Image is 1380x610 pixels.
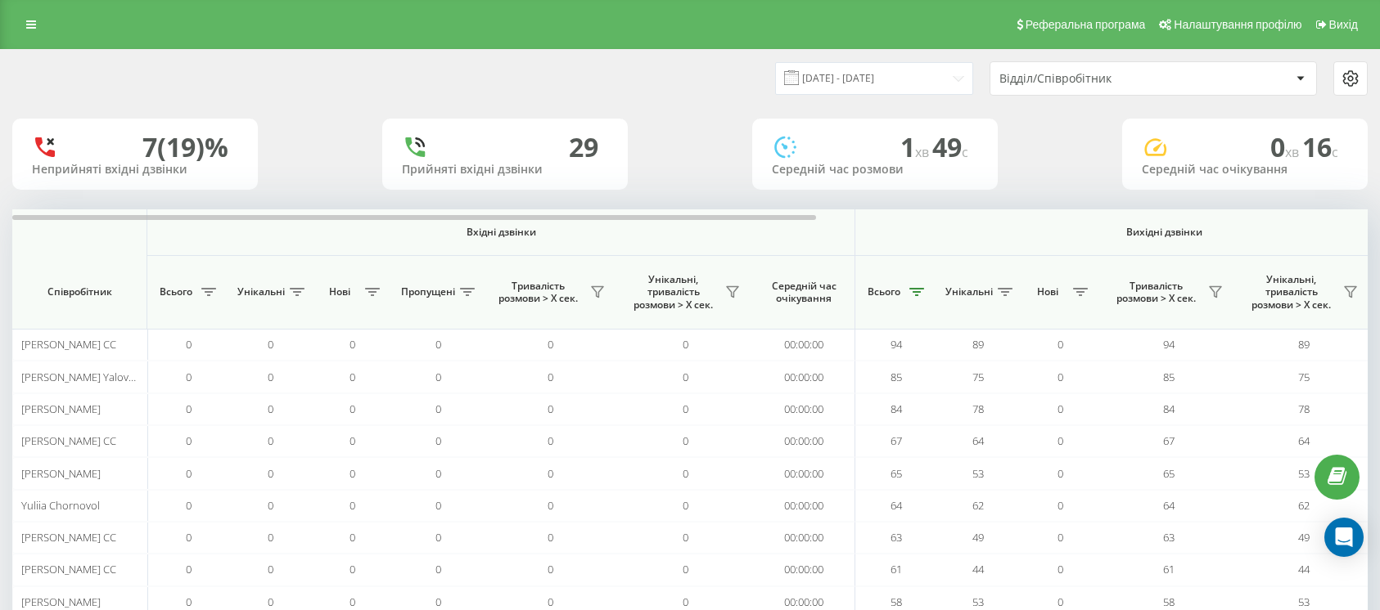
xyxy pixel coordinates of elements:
[21,594,101,609] span: [PERSON_NAME]
[1058,337,1063,352] span: 0
[1270,129,1302,164] span: 0
[683,433,688,448] span: 0
[753,522,855,554] td: 00:00:00
[999,72,1195,86] div: Відділ/Співробітник
[891,370,902,384] span: 85
[683,594,688,609] span: 0
[932,129,968,164] span: 49
[1298,466,1310,481] span: 53
[891,466,902,481] span: 65
[891,337,902,352] span: 94
[972,498,984,513] span: 62
[891,498,902,513] span: 64
[21,433,116,448] span: [PERSON_NAME] CC
[1058,370,1063,384] span: 0
[1163,337,1175,352] span: 94
[237,285,285,298] span: Унікальні
[753,393,855,425] td: 00:00:00
[1298,433,1310,448] span: 64
[350,466,355,481] span: 0
[1302,129,1338,164] span: 16
[891,594,902,609] span: 58
[435,594,441,609] span: 0
[319,285,360,298] span: Нові
[683,370,688,384] span: 0
[1026,18,1146,31] span: Реферальна програма
[350,370,355,384] span: 0
[268,466,273,481] span: 0
[491,280,585,305] span: Тривалість розмови > Х сек.
[186,337,192,352] span: 0
[972,401,984,416] span: 78
[32,163,238,177] div: Неприйняті вхідні дзвінки
[435,530,441,545] span: 0
[915,143,932,161] span: хв
[1058,401,1063,416] span: 0
[945,285,993,298] span: Унікальні
[753,329,855,361] td: 00:00:00
[1142,163,1348,177] div: Середній час очікування
[753,361,855,392] td: 00:00:00
[186,466,192,481] span: 0
[142,132,228,163] div: 7 (19)%
[268,498,273,513] span: 0
[190,226,812,239] span: Вхідні дзвінки
[21,530,116,545] span: [PERSON_NAME] CC
[435,401,441,416] span: 0
[186,498,192,513] span: 0
[21,466,101,481] span: [PERSON_NAME]
[683,401,688,416] span: 0
[683,466,688,481] span: 0
[1298,401,1310,416] span: 78
[1285,143,1302,161] span: хв
[569,132,598,163] div: 29
[1298,562,1310,576] span: 44
[1298,337,1310,352] span: 89
[891,433,902,448] span: 67
[1163,562,1175,576] span: 61
[268,530,273,545] span: 0
[21,498,100,513] span: Yuliia Chornovol
[548,594,553,609] span: 0
[548,466,553,481] span: 0
[402,163,608,177] div: Прийняті вхідні дзвінки
[350,337,355,352] span: 0
[864,285,904,298] span: Всього
[548,530,553,545] span: 0
[1109,280,1203,305] span: Тривалість розмови > Х сек.
[21,401,101,416] span: [PERSON_NAME]
[401,285,455,298] span: Пропущені
[1298,370,1310,384] span: 75
[753,554,855,585] td: 00:00:00
[548,562,553,576] span: 0
[683,498,688,513] span: 0
[350,498,355,513] span: 0
[268,433,273,448] span: 0
[683,562,688,576] span: 0
[156,285,196,298] span: Всього
[268,401,273,416] span: 0
[1163,466,1175,481] span: 65
[972,466,984,481] span: 53
[1298,594,1310,609] span: 53
[1163,433,1175,448] span: 67
[1058,498,1063,513] span: 0
[435,337,441,352] span: 0
[268,562,273,576] span: 0
[350,594,355,609] span: 0
[1329,18,1358,31] span: Вихід
[1058,466,1063,481] span: 0
[186,594,192,609] span: 0
[972,562,984,576] span: 44
[1058,562,1063,576] span: 0
[350,433,355,448] span: 0
[548,433,553,448] span: 0
[891,562,902,576] span: 61
[683,337,688,352] span: 0
[772,163,978,177] div: Середній час розмови
[435,370,441,384] span: 0
[765,280,842,305] span: Середній час очікування
[972,370,984,384] span: 75
[350,562,355,576] span: 0
[21,337,116,352] span: [PERSON_NAME] CC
